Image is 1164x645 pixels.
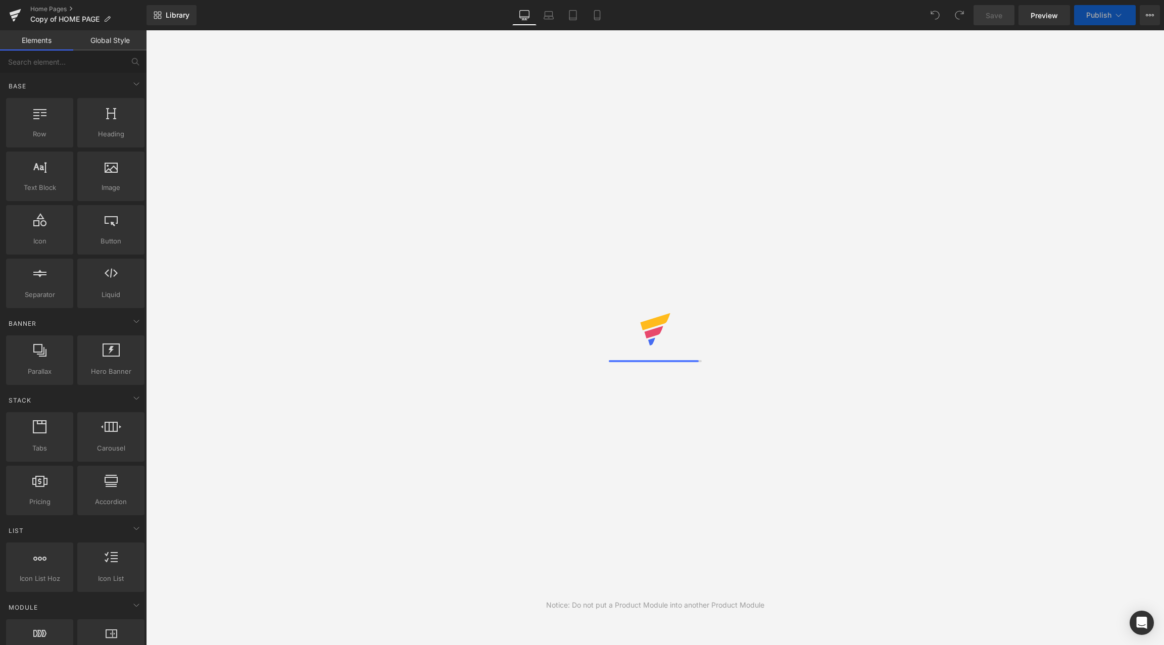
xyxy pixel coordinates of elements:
[9,366,70,377] span: Parallax
[80,443,141,454] span: Carousel
[80,289,141,300] span: Liquid
[1140,5,1160,25] button: More
[1086,11,1111,19] span: Publish
[986,10,1002,21] span: Save
[9,573,70,584] span: Icon List Hoz
[9,497,70,507] span: Pricing
[1031,10,1058,21] span: Preview
[537,5,561,25] a: Laptop
[8,319,37,328] span: Banner
[30,15,100,23] span: Copy of HOME PAGE
[949,5,969,25] button: Redo
[561,5,585,25] a: Tablet
[1019,5,1070,25] a: Preview
[9,443,70,454] span: Tabs
[9,129,70,139] span: Row
[80,497,141,507] span: Accordion
[80,366,141,377] span: Hero Banner
[147,5,197,25] a: New Library
[9,236,70,246] span: Icon
[925,5,945,25] button: Undo
[73,30,147,51] a: Global Style
[9,182,70,193] span: Text Block
[546,600,764,611] div: Notice: Do not put a Product Module into another Product Module
[9,289,70,300] span: Separator
[1130,611,1154,635] div: Open Intercom Messenger
[8,395,32,405] span: Stack
[8,81,27,91] span: Base
[30,5,147,13] a: Home Pages
[80,573,141,584] span: Icon List
[80,182,141,193] span: Image
[8,603,39,612] span: Module
[166,11,189,20] span: Library
[80,236,141,246] span: Button
[585,5,609,25] a: Mobile
[8,526,25,535] span: List
[1074,5,1136,25] button: Publish
[512,5,537,25] a: Desktop
[80,129,141,139] span: Heading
